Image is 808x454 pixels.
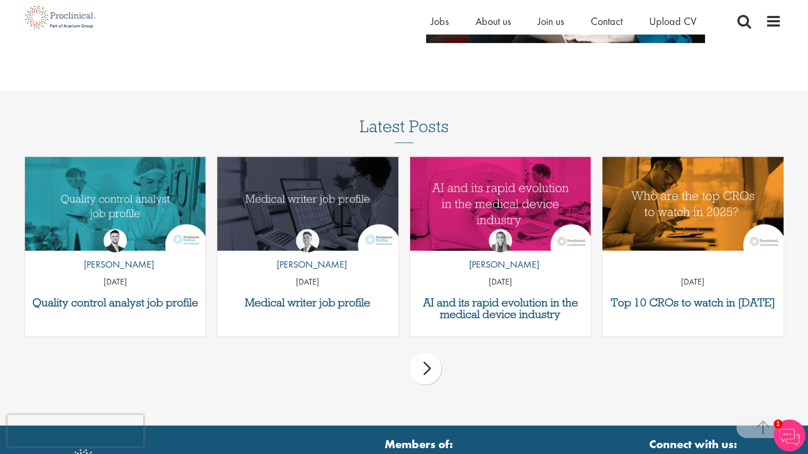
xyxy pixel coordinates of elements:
[104,229,127,252] img: Joshua Godden
[461,229,539,277] a: Hannah Burke [PERSON_NAME]
[239,436,600,452] strong: Members of:
[25,276,206,288] p: [DATE]
[410,157,591,251] img: AI and Its Impact on the Medical Device Industry | Proclinical
[296,229,319,252] img: George Watson
[269,229,347,277] a: George Watson [PERSON_NAME]
[7,415,143,447] iframe: reCAPTCHA
[538,14,564,28] a: Join us
[602,157,784,251] img: Top 10 CROs 2025 | Proclinical
[410,353,441,384] div: next
[269,258,347,271] p: [PERSON_NAME]
[431,14,449,28] a: Jobs
[217,157,398,251] a: Link to a post
[461,258,539,271] p: [PERSON_NAME]
[25,157,206,251] img: quality control analyst job profile
[76,229,154,277] a: Joshua Godden [PERSON_NAME]
[602,276,784,288] p: [DATE]
[410,276,591,288] p: [DATE]
[25,157,206,251] a: Link to a post
[773,419,783,429] span: 1
[475,14,511,28] a: About us
[773,419,805,451] img: Chatbot
[591,14,623,28] a: Contact
[217,276,398,288] p: [DATE]
[649,14,696,28] a: Upload CV
[489,229,512,252] img: Hannah Burke
[76,258,154,271] p: [PERSON_NAME]
[223,297,393,309] a: Medical writer job profile
[649,436,739,452] strong: Connect with us:
[410,157,591,251] a: Link to a post
[415,297,586,320] a: AI and its rapid evolution in the medical device industry
[217,157,398,251] img: Medical writer job profile
[360,117,449,143] h3: Latest Posts
[30,297,201,309] a: Quality control analyst job profile
[608,297,778,309] a: Top 10 CROs to watch in [DATE]
[602,157,784,251] a: Link to a post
